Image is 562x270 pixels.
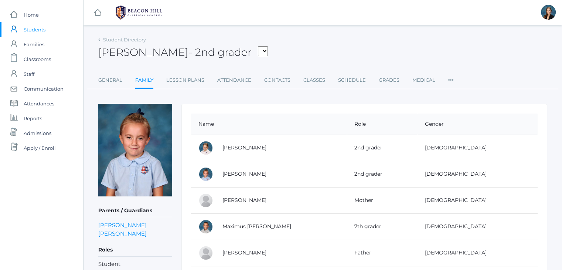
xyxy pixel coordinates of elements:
td: 7th grader [347,213,418,240]
a: Maximus [PERSON_NAME] [222,223,291,230]
a: Schedule [338,73,366,88]
span: - 2nd grader [188,46,252,58]
td: Father [347,240,418,266]
td: [DEMOGRAPHIC_DATA] [418,135,538,161]
a: Classes [303,73,325,88]
img: Milania deDomenico [98,104,172,196]
span: Home [24,7,39,22]
a: [PERSON_NAME] [222,144,266,151]
span: Apply / Enroll [24,141,56,155]
a: General [98,73,122,88]
a: [PERSON_NAME] [222,197,266,203]
span: Communication [24,81,64,96]
div: Milania deDomenico [198,167,213,182]
td: [DEMOGRAPHIC_DATA] [418,213,538,240]
a: Grades [379,73,399,88]
td: 2nd grader [347,161,418,187]
div: Maximus deDomenico [198,219,213,234]
span: Staff [24,67,34,81]
span: Families [24,37,44,52]
span: Reports [24,111,42,126]
td: 2nd grader [347,135,418,161]
th: Gender [418,114,538,135]
img: 1_BHCALogos-05.png [111,3,167,22]
div: Jeffrey deDomenico [198,246,213,260]
span: Students [24,22,45,37]
div: Audriana deDomenico [198,141,213,155]
span: Admissions [24,126,51,141]
span: Classrooms [24,52,51,67]
td: [DEMOGRAPHIC_DATA] [418,161,538,187]
td: Mother [347,187,418,213]
a: [PERSON_NAME] [222,171,266,177]
td: [DEMOGRAPHIC_DATA] [418,240,538,266]
td: [DEMOGRAPHIC_DATA] [418,187,538,213]
span: Attendances [24,96,54,111]
a: [PERSON_NAME] [222,249,266,256]
a: Medical [412,73,435,88]
a: Attendance [217,73,251,88]
th: Name [191,114,347,135]
h2: [PERSON_NAME] [98,47,268,58]
a: [PERSON_NAME] [98,229,147,238]
a: Family [135,73,153,89]
h5: Parents / Guardians [98,205,172,217]
a: Lesson Plans [166,73,204,88]
h5: Roles [98,244,172,256]
a: Contacts [264,73,290,88]
a: Student Directory [103,37,146,43]
th: Role [347,114,418,135]
a: [PERSON_NAME] [98,221,147,229]
div: Allison Smith [541,5,556,20]
div: Sophia deDomenico [198,193,213,208]
li: Student [98,260,172,269]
